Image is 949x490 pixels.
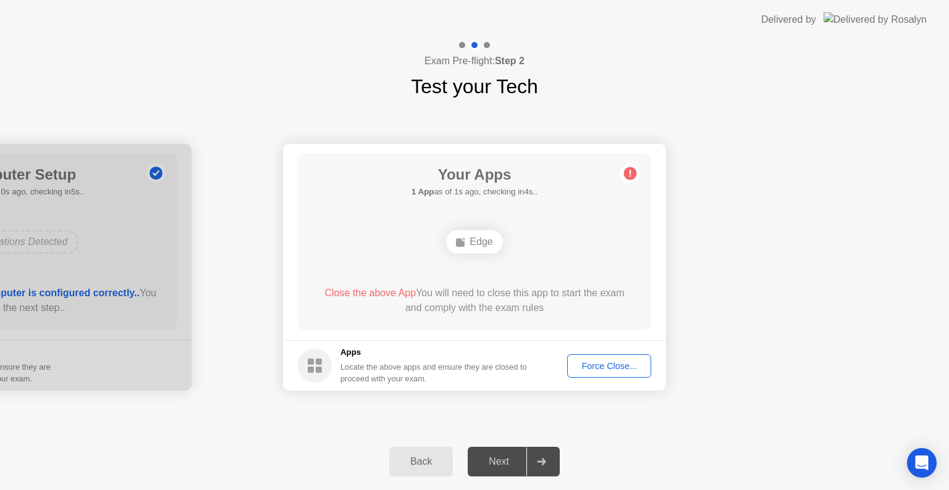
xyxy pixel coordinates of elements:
div: Next [471,456,526,467]
h4: Exam Pre-flight: [424,54,525,69]
span: Close the above App [324,288,416,298]
div: Edge [446,230,502,254]
h1: Test your Tech [411,72,538,101]
h5: Apps [340,346,528,359]
div: You will need to close this app to start the exam and comply with the exam rules [316,286,634,315]
div: Force Close... [572,361,647,371]
b: 1 App [411,187,434,196]
button: Force Close... [567,354,651,378]
img: Delivered by Rosalyn [824,12,927,27]
button: Back [389,447,453,476]
button: Next [468,447,560,476]
div: Back [393,456,449,467]
div: Delivered by [761,12,816,27]
h5: as of 1s ago, checking in4s.. [411,186,538,198]
b: Step 2 [495,56,525,66]
h1: Your Apps [411,164,538,186]
div: Open Intercom Messenger [907,448,937,478]
div: Locate the above apps and ensure they are closed to proceed with your exam. [340,361,528,384]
